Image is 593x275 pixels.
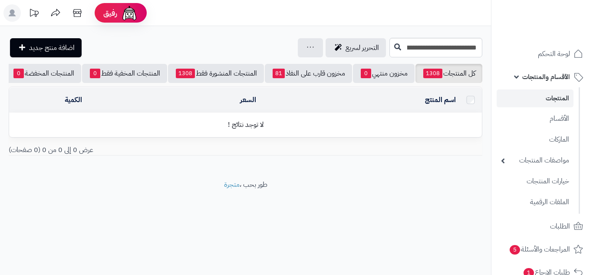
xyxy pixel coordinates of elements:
a: متجرة [224,179,240,190]
a: اضافة منتج جديد [10,38,82,57]
a: لوحة التحكم [497,43,588,64]
span: لوحة التحكم [538,48,570,60]
a: الكمية [65,95,82,105]
a: الطلبات [497,216,588,237]
a: خيارات المنتجات [497,172,573,191]
span: 0 [90,69,100,78]
a: اسم المنتج [425,95,456,105]
a: التحرير لسريع [326,38,386,57]
a: المنتجات المخفضة0 [6,64,81,83]
span: رفيق [103,8,117,18]
a: مخزون منتهي0 [353,64,415,83]
span: 81 [273,69,285,78]
a: مواصفات المنتجات [497,151,573,170]
span: اضافة منتج جديد [29,43,75,53]
a: الماركات [497,130,573,149]
a: كل المنتجات1308 [415,64,482,83]
span: 1308 [176,69,195,78]
a: الأقسام [497,109,573,128]
a: الملفات الرقمية [497,193,573,212]
a: المراجعات والأسئلة5 [497,239,588,260]
div: عرض 0 إلى 0 من 0 (0 صفحات) [2,145,246,155]
span: 1308 [423,69,442,78]
td: لا توجد نتائج ! [9,113,482,137]
img: logo-2.png [534,23,585,41]
a: المنتجات [497,89,573,107]
span: 0 [13,69,24,78]
a: مخزون قارب على النفاذ81 [265,64,352,83]
span: 5 [510,245,520,255]
a: السعر [240,95,256,105]
span: الطلبات [550,220,570,232]
img: ai-face.png [121,4,138,22]
span: الأقسام والمنتجات [522,71,570,83]
span: 0 [361,69,371,78]
a: المنتجات المنشورة فقط1308 [168,64,264,83]
span: المراجعات والأسئلة [509,243,570,255]
span: التحرير لسريع [346,43,379,53]
a: تحديثات المنصة [23,4,45,24]
a: المنتجات المخفية فقط0 [82,64,167,83]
